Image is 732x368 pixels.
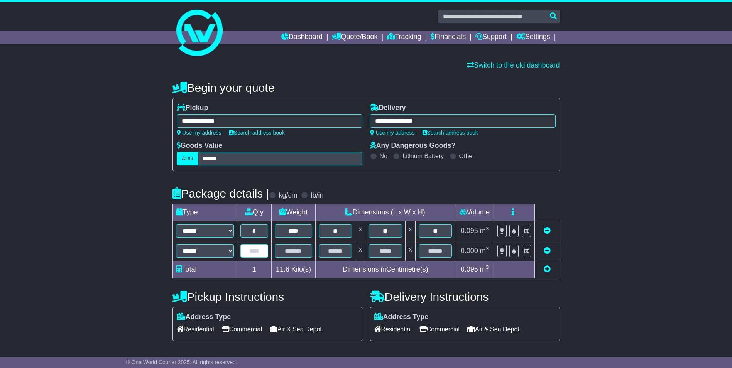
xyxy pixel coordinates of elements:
[467,61,560,69] a: Switch to the old dashboard
[172,290,362,303] h4: Pickup Instructions
[311,191,323,200] label: lb/in
[374,313,429,321] label: Address Type
[467,323,519,335] span: Air & Sea Depot
[177,323,214,335] span: Residential
[172,261,237,278] td: Total
[423,130,478,136] a: Search address book
[172,204,237,221] td: Type
[172,81,560,94] h4: Begin your quote
[177,313,231,321] label: Address Type
[126,359,237,365] span: © One World Courier 2025. All rights reserved.
[270,323,322,335] span: Air & Sea Depot
[355,241,365,261] td: x
[177,130,221,136] a: Use my address
[355,221,365,241] td: x
[271,261,315,278] td: Kilo(s)
[419,323,460,335] span: Commercial
[315,204,455,221] td: Dimensions (L x W x H)
[402,152,444,160] label: Lithium Battery
[229,130,285,136] a: Search address book
[177,104,208,112] label: Pickup
[177,152,198,165] label: AUD
[405,241,415,261] td: x
[387,31,421,44] a: Tracking
[455,204,494,221] td: Volume
[332,31,377,44] a: Quote/Book
[370,142,456,150] label: Any Dangerous Goods?
[461,265,478,273] span: 0.095
[480,227,489,235] span: m
[374,323,412,335] span: Residential
[370,104,406,112] label: Delivery
[405,221,415,241] td: x
[516,31,550,44] a: Settings
[222,323,262,335] span: Commercial
[281,31,323,44] a: Dashboard
[486,264,489,270] sup: 3
[480,265,489,273] span: m
[544,227,551,235] a: Remove this item
[315,261,455,278] td: Dimensions in Centimetre(s)
[276,265,289,273] span: 11.6
[461,227,478,235] span: 0.095
[370,130,415,136] a: Use my address
[172,187,269,200] h4: Package details |
[431,31,466,44] a: Financials
[237,261,271,278] td: 1
[370,290,560,303] h4: Delivery Instructions
[486,246,489,252] sup: 3
[544,247,551,255] a: Remove this item
[380,152,387,160] label: No
[486,226,489,231] sup: 3
[459,152,475,160] label: Other
[271,204,315,221] td: Weight
[475,31,507,44] a: Support
[177,142,223,150] label: Goods Value
[480,247,489,255] span: m
[544,265,551,273] a: Add new item
[461,247,478,255] span: 0.000
[279,191,297,200] label: kg/cm
[237,204,271,221] td: Qty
